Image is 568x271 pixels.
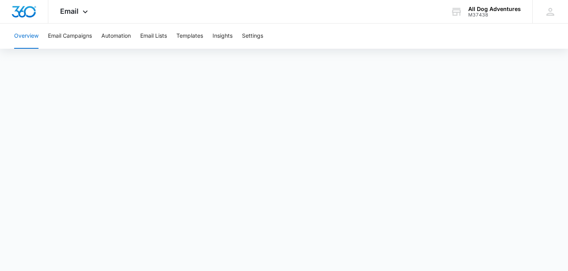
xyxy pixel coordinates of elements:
button: Automation [101,24,131,49]
button: Email Campaigns [48,24,92,49]
button: Settings [242,24,263,49]
button: Overview [14,24,38,49]
button: Insights [213,24,233,49]
div: account id [468,12,521,18]
button: Templates [176,24,203,49]
span: Email [60,7,79,15]
div: account name [468,6,521,12]
button: Email Lists [140,24,167,49]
